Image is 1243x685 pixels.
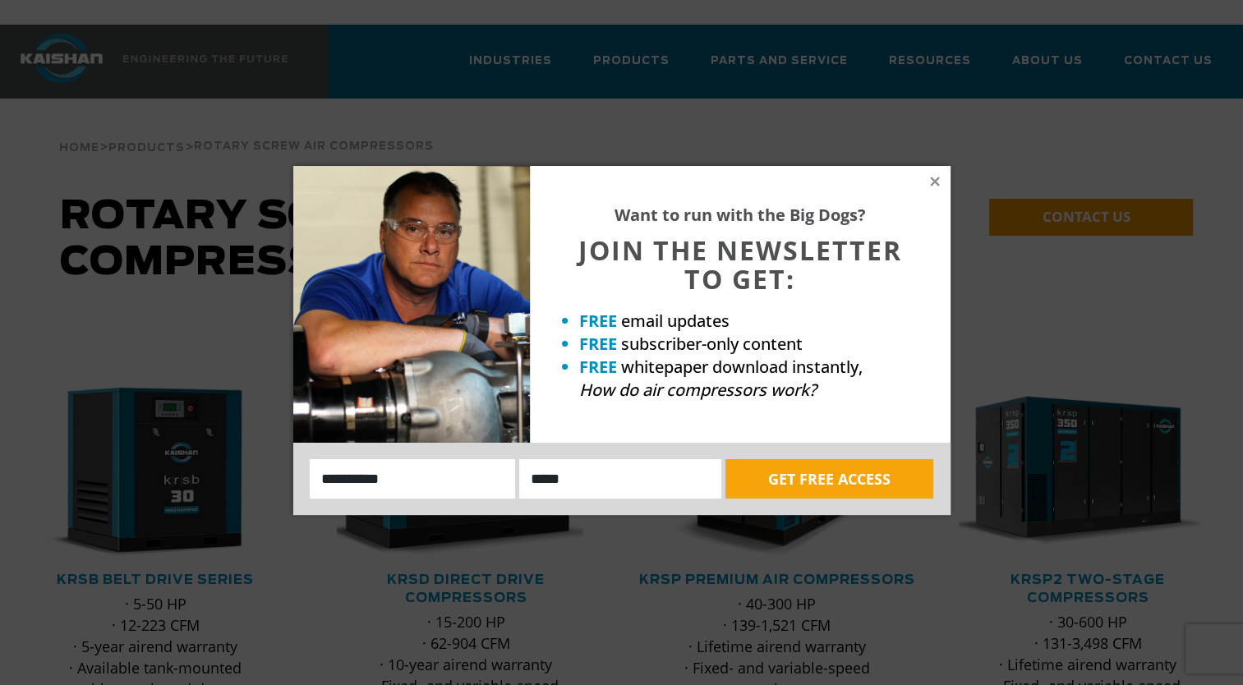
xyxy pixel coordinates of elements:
em: How do air compressors work? [579,379,817,401]
span: subscriber-only content [621,333,803,355]
span: JOIN THE NEWSLETTER TO GET: [578,232,902,297]
button: GET FREE ACCESS [725,459,933,499]
input: Name: [310,459,516,499]
input: Email [519,459,721,499]
strong: FREE [579,356,617,378]
strong: FREE [579,333,617,355]
strong: FREE [579,310,617,332]
button: Close [928,174,942,189]
span: whitepaper download instantly, [621,356,863,378]
span: email updates [621,310,730,332]
strong: Want to run with the Big Dogs? [615,204,866,226]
